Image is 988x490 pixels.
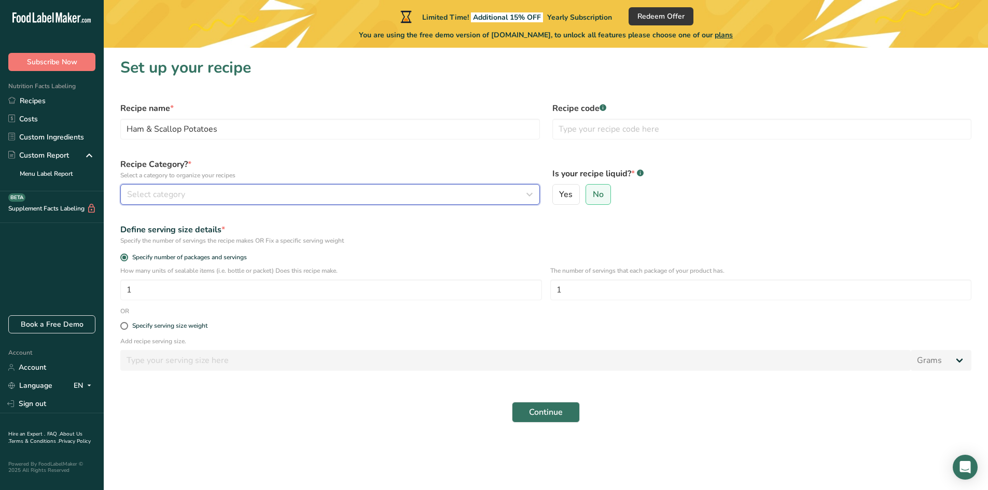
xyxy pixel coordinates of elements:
[128,254,247,261] span: Specify number of packages and servings
[8,193,25,202] div: BETA
[471,12,543,22] span: Additional 15% OFF
[629,7,693,25] button: Redeem Offer
[398,10,612,23] div: Limited Time!
[8,430,82,445] a: About Us .
[120,266,542,275] p: How many units of sealable items (i.e. bottle or packet) Does this recipe make.
[9,438,59,445] a: Terms & Conditions .
[953,455,978,480] div: Open Intercom Messenger
[114,306,135,316] div: OR
[547,12,612,22] span: Yearly Subscription
[120,102,540,115] label: Recipe name
[120,171,540,180] p: Select a category to organize your recipes
[552,119,972,139] input: Type your recipe code here
[120,184,540,205] button: Select category
[8,150,69,161] div: Custom Report
[715,30,733,40] span: plans
[120,223,971,236] div: Define serving size details
[8,315,95,333] a: Book a Free Demo
[8,461,95,473] div: Powered By FoodLabelMaker © 2025 All Rights Reserved
[132,322,207,330] div: Specify serving size weight
[127,188,185,201] span: Select category
[593,189,604,200] span: No
[552,102,972,115] label: Recipe code
[552,167,972,180] label: Is your recipe liquid?
[120,56,971,79] h1: Set up your recipe
[120,119,540,139] input: Type your recipe name here
[120,158,540,180] label: Recipe Category?
[8,430,45,438] a: Hire an Expert .
[120,337,971,346] p: Add recipe serving size.
[8,376,52,395] a: Language
[559,189,573,200] span: Yes
[120,350,911,371] input: Type your serving size here
[27,57,77,67] span: Subscribe Now
[637,11,685,22] span: Redeem Offer
[550,266,972,275] p: The number of servings that each package of your product has.
[74,380,95,392] div: EN
[529,406,563,418] span: Continue
[47,430,60,438] a: FAQ .
[59,438,91,445] a: Privacy Policy
[359,30,733,40] span: You are using the free demo version of [DOMAIN_NAME], to unlock all features please choose one of...
[8,53,95,71] button: Subscribe Now
[120,236,971,245] div: Specify the number of servings the recipe makes OR Fix a specific serving weight
[512,402,580,423] button: Continue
